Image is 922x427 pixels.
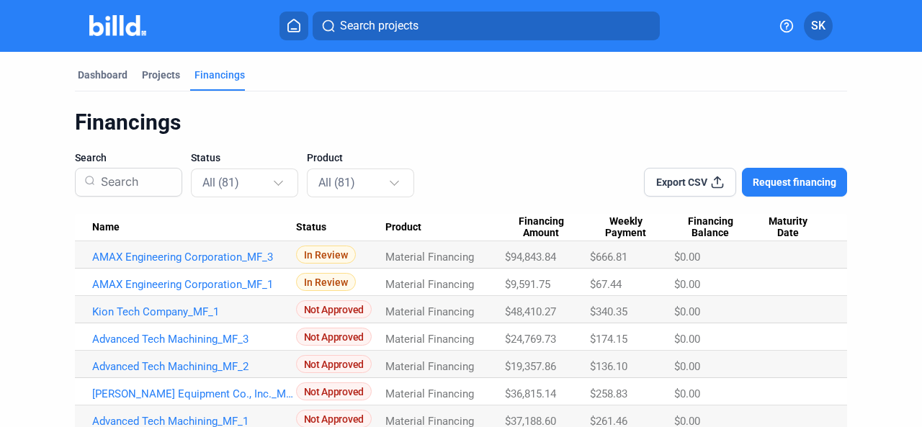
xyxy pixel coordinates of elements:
span: $67.44 [590,278,622,291]
span: $258.83 [590,387,627,400]
button: Request financing [742,168,847,197]
span: $0.00 [674,251,700,264]
mat-select-trigger: All (81) [202,176,239,189]
div: Weekly Payment [590,215,674,240]
span: Product [385,221,421,234]
span: $136.10 [590,360,627,373]
a: Kion Tech Company_MF_1 [92,305,296,318]
span: Name [92,221,120,234]
span: $0.00 [674,333,700,346]
span: Material Financing [385,387,474,400]
div: Product [385,221,505,234]
a: [PERSON_NAME] Equipment Co., Inc._MF_1 [92,387,296,400]
span: Material Financing [385,360,474,373]
div: Financings [75,109,847,136]
div: Name [92,221,296,234]
span: Not Approved [296,355,372,373]
span: $174.15 [590,333,627,346]
span: Export CSV [656,175,707,189]
span: Maturity Date [759,215,817,240]
span: In Review [296,273,356,291]
span: $340.35 [590,305,627,318]
div: Financing Balance [674,215,759,240]
span: $19,357.86 [505,360,556,373]
span: Financing Balance [674,215,746,240]
span: Search projects [340,17,419,35]
a: AMAX Engineering Corporation_MF_1 [92,278,296,291]
a: AMAX Engineering Corporation_MF_3 [92,251,296,264]
span: Not Approved [296,300,372,318]
span: Not Approved [296,328,372,346]
span: Material Financing [385,251,474,264]
a: Advanced Tech Machining_MF_2 [92,360,296,373]
div: Dashboard [78,68,127,82]
div: Financing Amount [505,215,590,240]
span: $36,815.14 [505,387,556,400]
button: SK [804,12,833,40]
span: Weekly Payment [590,215,661,240]
span: $24,769.73 [505,333,556,346]
span: Search [75,150,107,165]
span: Material Financing [385,333,474,346]
div: Status [296,221,386,234]
span: $0.00 [674,387,700,400]
span: $0.00 [674,305,700,318]
span: $9,591.75 [505,278,550,291]
div: Projects [142,68,180,82]
span: $48,410.27 [505,305,556,318]
span: Material Financing [385,305,474,318]
a: Advanced Tech Machining_MF_3 [92,333,296,346]
span: SK [811,17,825,35]
span: Financing Amount [505,215,577,240]
span: Request financing [753,175,836,189]
span: Material Financing [385,278,474,291]
span: Not Approved [296,382,372,400]
div: Maturity Date [759,215,830,240]
span: Status [191,150,220,165]
span: $94,843.84 [505,251,556,264]
input: Search [95,163,173,201]
span: $666.81 [590,251,627,264]
img: Billd Company Logo [89,15,146,36]
button: Search projects [313,12,660,40]
span: $0.00 [674,360,700,373]
button: Export CSV [644,168,736,197]
div: Financings [194,68,245,82]
mat-select-trigger: All (81) [318,176,355,189]
span: $0.00 [674,278,700,291]
span: Status [296,221,326,234]
span: Product [307,150,343,165]
span: In Review [296,246,356,264]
